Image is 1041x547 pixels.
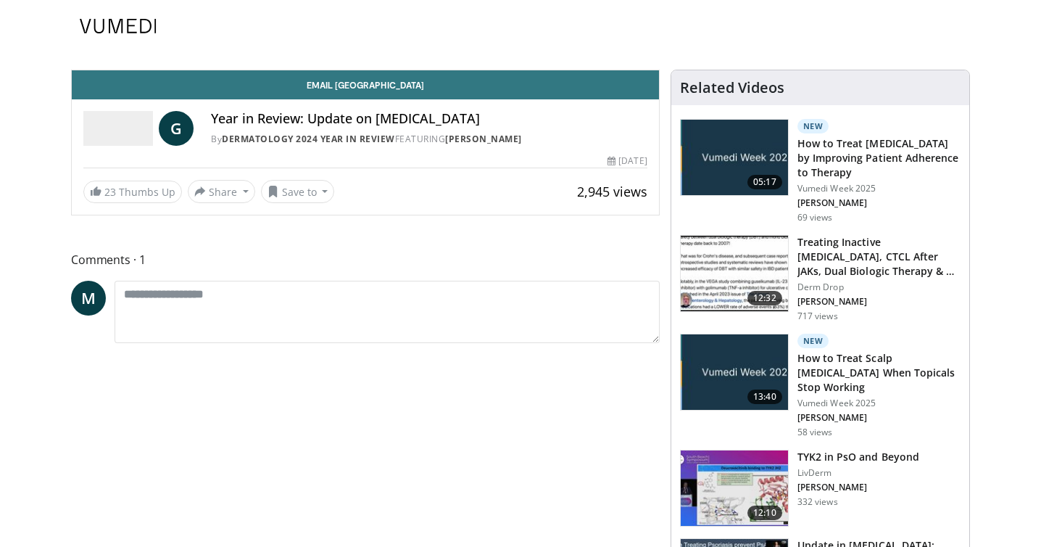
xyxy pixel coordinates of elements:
p: New [797,119,829,133]
span: 05:17 [747,175,782,189]
img: cda24dc9-9120-46f6-ab62-7f5ef8e00065.150x105_q85_crop-smart_upscale.jpg [681,451,788,526]
img: Dermatology 2024 Year in Review [83,111,153,146]
h3: Treating Inactive Morphea, CTCL After JAKs, Dual Biologic Therapy & No Labs for Deucravacitinib? [797,235,961,279]
p: LivDerm [797,467,919,479]
p: New [797,334,829,348]
div: By FEATURING [211,133,647,146]
h4: Related Videos [680,79,784,96]
a: 23 Thumbs Up [83,181,182,203]
div: [DATE] [607,155,647,168]
a: 12:10 TYK2 in PsO and Beyond LivDerm [PERSON_NAME] 332 views [680,450,961,527]
span: Comments 1 [71,250,660,269]
h3: How to Treat [MEDICAL_DATA] by Improving Patient Adherence to Therapy [797,136,961,180]
img: VuMedi Logo [80,19,157,33]
span: 2,945 views [577,183,647,200]
a: Email [GEOGRAPHIC_DATA] [72,70,659,99]
button: Share [188,180,255,203]
p: Christopher Bunick [797,482,919,493]
img: d738f5e2-ce1c-4c0d-8602-57100888be5a.150x105_q85_crop-smart_upscale.jpg [681,236,788,311]
h3: TYK2 in PsO and Beyond [797,450,919,464]
p: 58 views [797,427,833,438]
a: 13:40 New How to Treat Scalp [MEDICAL_DATA] When Topicals Stop Working Vumedi Week 2025 [PERSON_N... [680,334,961,438]
p: 717 views [797,310,838,322]
span: 12:32 [747,291,782,305]
p: 332 views [797,496,838,508]
button: Save to [261,180,335,203]
p: 69 views [797,212,833,223]
a: [PERSON_NAME] [445,133,522,145]
a: G [159,111,194,146]
p: Derm Drop [797,281,961,293]
a: 05:17 New How to Treat [MEDICAL_DATA] by Improving Patient Adherence to Therapy Vumedi Week 2025 ... [680,119,961,223]
p: Milaan Shah [797,412,961,424]
span: 23 [104,185,116,199]
h3: How to Treat Scalp [MEDICAL_DATA] When Topicals Stop Working [797,351,961,395]
p: Vumedi Week 2025 [797,183,961,194]
img: 686d8672-2919-4606-b2e9-16909239eac7.jpg.150x105_q85_crop-smart_upscale.jpg [681,120,788,195]
p: David Seiter [797,296,961,308]
p: Vumedi Week 2025 [797,398,961,409]
p: Steve Feldman [797,197,961,209]
span: 12:10 [747,506,782,520]
img: 9a42696c-b8e6-4c31-8e71-1a2eabe7eed5.jpg.150x105_q85_crop-smart_upscale.jpg [681,334,788,410]
a: 12:32 Treating Inactive [MEDICAL_DATA], CTCL After JAKs, Dual Biologic Therapy & … Derm Drop [PER... [680,235,961,322]
h4: Year in Review: Update on [MEDICAL_DATA] [211,111,647,127]
a: M [71,281,106,316]
span: 13:40 [747,390,782,404]
a: Dermatology 2024 Year in Review [222,133,395,145]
